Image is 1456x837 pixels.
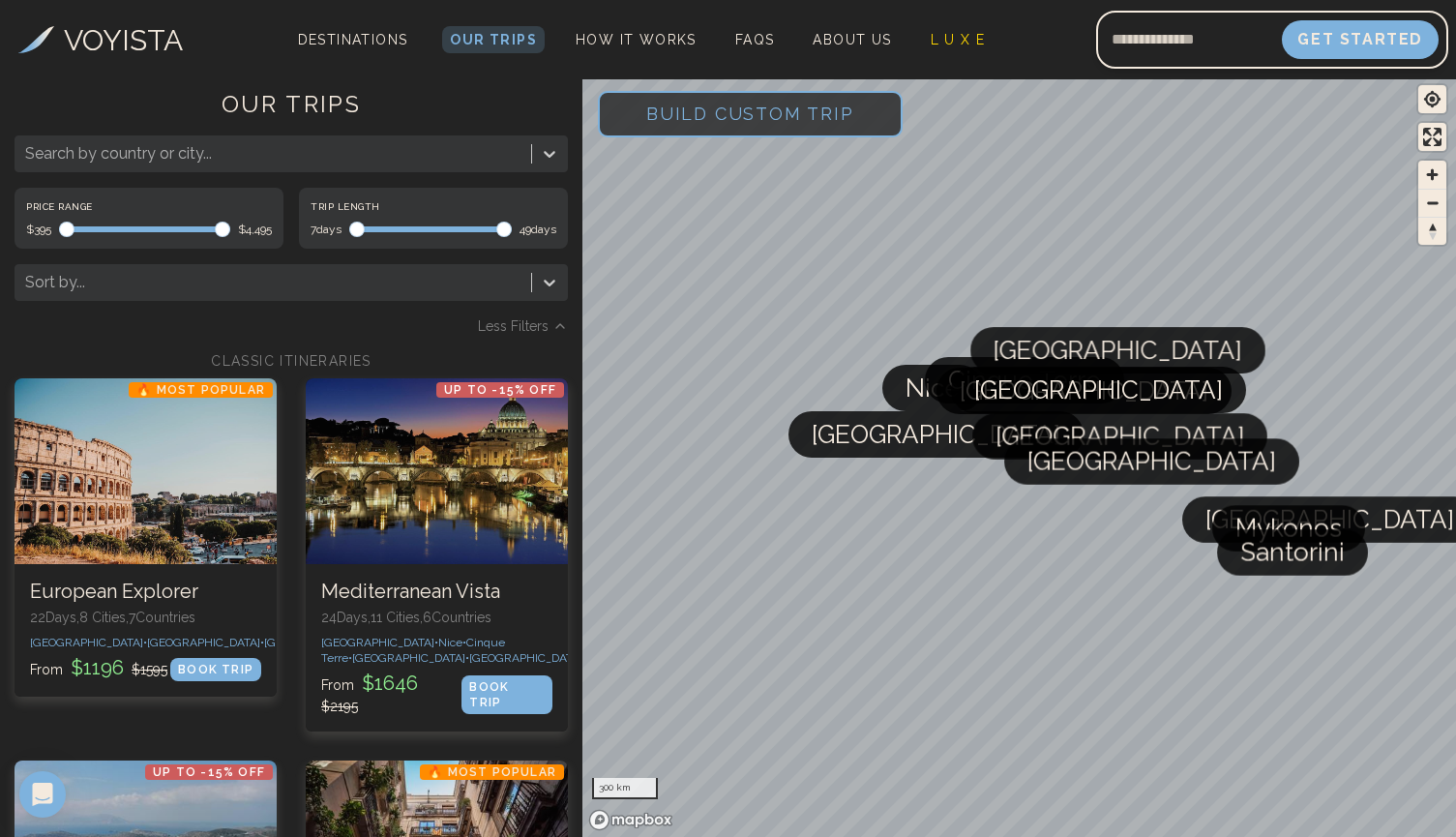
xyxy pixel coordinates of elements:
[15,351,568,371] h2: CLASSIC ITINERARIES
[442,26,545,53] a: Our Trips
[974,367,1223,413] span: [GEOGRAPHIC_DATA]
[931,32,986,47] span: L U X E
[18,26,54,53] img: Voyista Logo
[15,89,568,135] h1: OUR TRIPS
[923,26,994,53] a: L U X E
[321,580,552,604] h3: Mediterranean Vista
[64,18,183,62] h3: VOYISTA
[321,699,358,714] span: $ 2195
[1235,505,1342,552] span: Mykonos
[1282,20,1439,59] button: Get Started
[592,778,658,799] div: 300 km
[170,658,261,681] div: BOOK TRIP
[132,662,167,677] span: $ 1595
[129,382,273,398] p: 🔥 Most Popular
[469,651,586,665] span: [GEOGRAPHIC_DATA] •
[321,670,461,716] p: From
[588,809,673,831] a: Mapbox homepage
[576,32,697,47] span: How It Works
[582,75,1456,837] canvas: Map
[18,18,183,62] a: VOYISTA
[15,378,277,697] a: European Explorer🔥 Most PopularEuropean Explorer22Days,8 Cities,7Countries[GEOGRAPHIC_DATA]•[GEOG...
[67,656,128,679] span: $ 1196
[1418,161,1446,189] button: Zoom in
[995,413,1244,460] span: [GEOGRAPHIC_DATA]
[1240,529,1345,576] span: Santorini
[615,73,885,155] span: Build Custom Trip
[805,26,899,53] a: About Us
[1418,218,1446,245] span: Reset bearing to north
[321,636,438,649] span: [GEOGRAPHIC_DATA] •
[1205,496,1454,543] span: [GEOGRAPHIC_DATA]
[311,222,342,237] span: 7 days
[948,357,1101,404] span: Cinque Terre
[349,222,365,237] span: Minimum
[1027,438,1276,485] span: [GEOGRAPHIC_DATA]
[420,764,564,780] p: 🔥 Most Popular
[30,654,167,681] p: From
[352,651,469,665] span: [GEOGRAPHIC_DATA] •
[450,32,537,47] span: Our Trips
[30,608,261,627] p: 22 Days, 8 Cities, 7 Countr ies
[906,365,960,411] span: Nice
[1418,190,1446,217] span: Zoom out
[1418,123,1446,151] button: Enter fullscreen
[30,580,261,604] h3: European Explorer
[478,316,549,336] span: Less Filters
[436,382,564,398] p: Up to -15% OFF
[438,636,466,649] span: Nice •
[19,771,66,818] div: Open Intercom Messenger
[264,636,381,649] span: [GEOGRAPHIC_DATA] •
[30,636,147,649] span: [GEOGRAPHIC_DATA] •
[1096,16,1282,63] input: Email address
[358,672,422,695] span: $ 1646
[290,24,416,81] span: Destinations
[145,764,273,780] p: Up to -15% OFF
[813,32,891,47] span: About Us
[311,199,556,214] label: Trip Length
[321,608,552,627] p: 24 Days, 11 Cities, 6 Countr ies
[812,411,1060,458] span: [GEOGRAPHIC_DATA]
[960,368,1208,414] span: [GEOGRAPHIC_DATA]
[1418,85,1446,113] button: Find my location
[306,378,568,732] a: Mediterranean VistaUp to -15% OFFMediterranean Vista24Days,11 Cities,6Countries[GEOGRAPHIC_DATA]•...
[461,675,552,714] div: BOOK TRIP
[496,222,512,237] span: Maximum
[215,222,230,237] span: Maximum
[26,199,272,214] label: Price Range
[147,636,264,649] span: [GEOGRAPHIC_DATA] •
[994,327,1242,374] span: [GEOGRAPHIC_DATA]
[1418,217,1446,245] button: Reset bearing to north
[728,26,783,53] a: FAQs
[568,26,704,53] a: How It Works
[26,222,51,237] span: $395
[59,222,74,237] span: Minimum
[238,222,272,237] span: $4,495
[735,32,775,47] span: FAQs
[1418,189,1446,217] button: Zoom out
[598,91,903,137] button: Build Custom Trip
[520,222,556,237] span: 49 days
